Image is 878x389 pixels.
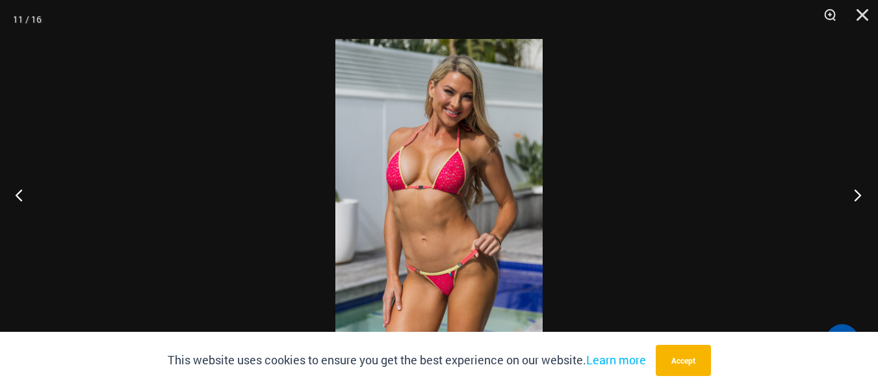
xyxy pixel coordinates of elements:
a: Learn more [586,352,646,368]
p: This website uses cookies to ensure you get the best experience on our website. [168,351,646,370]
img: Bubble Mesh Highlight Pink 309 Top 469 Thong 01 [335,39,543,350]
button: Accept [656,345,711,376]
button: Next [829,162,878,227]
div: 11 / 16 [13,10,42,29]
